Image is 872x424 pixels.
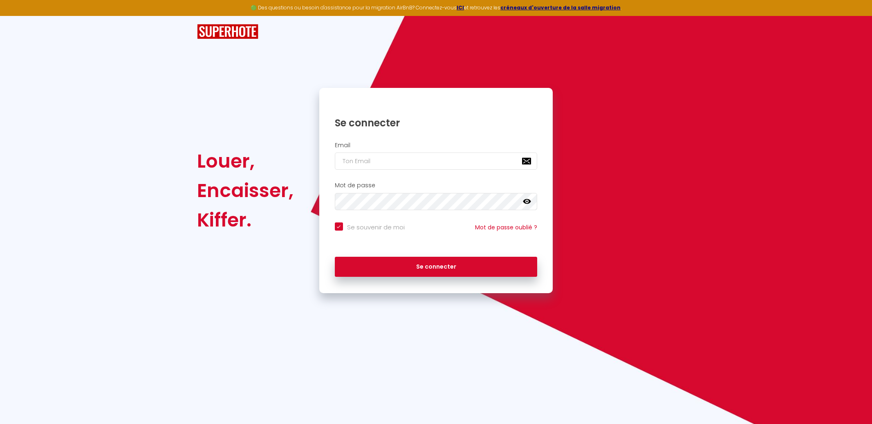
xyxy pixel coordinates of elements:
div: Louer, [197,146,294,176]
h2: Mot de passe [335,182,538,189]
a: Mot de passe oublié ? [475,223,537,231]
h1: Se connecter [335,117,538,129]
div: Kiffer. [197,205,294,235]
a: créneaux d'ouverture de la salle migration [500,4,621,11]
h2: Email [335,142,538,149]
img: SuperHote logo [197,24,258,39]
a: ICI [457,4,464,11]
input: Ton Email [335,153,538,170]
div: Encaisser, [197,176,294,205]
button: Se connecter [335,257,538,277]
